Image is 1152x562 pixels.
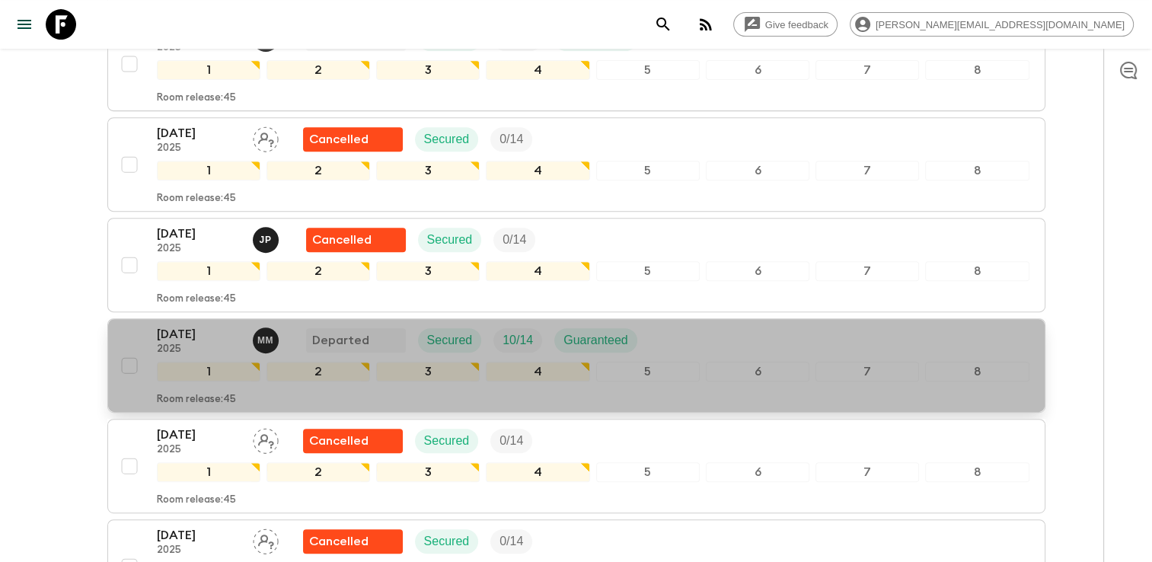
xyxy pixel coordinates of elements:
[157,494,236,506] p: Room release: 45
[596,161,700,180] div: 5
[107,419,1045,513] button: [DATE]2025Assign pack leaderFlash Pack cancellationSecuredTrip Fill12345678Room release:45
[266,261,370,281] div: 2
[486,462,589,482] div: 4
[260,234,272,246] p: J P
[376,462,480,482] div: 3
[312,231,372,249] p: Cancelled
[107,218,1045,312] button: [DATE]2025Josefina PaezFlash Pack cancellationSecuredTrip Fill12345678Room release:45
[157,462,260,482] div: 1
[253,332,282,344] span: Mariana Martins
[157,544,241,557] p: 2025
[266,462,370,482] div: 2
[157,225,241,243] p: [DATE]
[157,142,241,155] p: 2025
[157,293,236,305] p: Room release: 45
[306,228,406,252] div: Flash Pack cancellation
[503,331,533,350] p: 10 / 14
[925,261,1029,281] div: 8
[415,429,479,453] div: Secured
[157,343,241,356] p: 2025
[157,362,260,382] div: 1
[424,532,470,551] p: Secured
[648,9,678,40] button: search adventures
[303,429,403,453] div: Flash Pack cancellation
[157,426,241,444] p: [DATE]
[107,318,1045,413] button: [DATE]2025Mariana MartinsDepartedSecuredTrip FillGuaranteed12345678Room release:45
[596,261,700,281] div: 5
[815,60,919,80] div: 7
[925,60,1029,80] div: 8
[157,394,236,406] p: Room release: 45
[596,362,700,382] div: 5
[376,362,480,382] div: 3
[157,444,241,456] p: 2025
[486,60,589,80] div: 4
[493,328,542,353] div: Trip Fill
[815,362,919,382] div: 7
[733,12,838,37] a: Give feedback
[596,462,700,482] div: 5
[376,161,480,180] div: 3
[493,228,535,252] div: Trip Fill
[486,261,589,281] div: 4
[415,127,479,152] div: Secured
[815,261,919,281] div: 7
[490,429,532,453] div: Trip Fill
[303,529,403,554] div: Flash Pack cancellation
[499,432,523,450] p: 0 / 14
[418,228,482,252] div: Secured
[157,124,241,142] p: [DATE]
[706,462,809,482] div: 6
[499,130,523,148] p: 0 / 14
[850,12,1134,37] div: [PERSON_NAME][EMAIL_ADDRESS][DOMAIN_NAME]
[157,193,236,205] p: Room release: 45
[503,231,526,249] p: 0 / 14
[266,362,370,382] div: 2
[706,60,809,80] div: 6
[253,227,282,253] button: JP
[157,60,260,80] div: 1
[309,532,369,551] p: Cancelled
[253,131,279,143] span: Assign pack leader
[376,60,480,80] div: 3
[107,17,1045,111] button: [DATE]2025Beatriz PestanaCompletedSecuredTrip FillGuaranteed12345678Room release:45
[312,331,369,350] p: Departed
[490,127,532,152] div: Trip Fill
[706,161,809,180] div: 6
[757,19,837,30] span: Give feedback
[253,232,282,244] span: Josefina Paez
[424,130,470,148] p: Secured
[303,127,403,152] div: Flash Pack cancellation
[815,462,919,482] div: 7
[563,331,628,350] p: Guaranteed
[424,432,470,450] p: Secured
[266,161,370,180] div: 2
[157,243,241,255] p: 2025
[815,161,919,180] div: 7
[596,60,700,80] div: 5
[157,92,236,104] p: Room release: 45
[427,331,473,350] p: Secured
[490,529,532,554] div: Trip Fill
[867,19,1133,30] span: [PERSON_NAME][EMAIL_ADDRESS][DOMAIN_NAME]
[706,362,809,382] div: 6
[157,261,260,281] div: 1
[266,60,370,80] div: 2
[418,328,482,353] div: Secured
[309,130,369,148] p: Cancelled
[427,231,473,249] p: Secured
[157,161,260,180] div: 1
[415,529,479,554] div: Secured
[706,261,809,281] div: 6
[157,325,241,343] p: [DATE]
[925,462,1029,482] div: 8
[925,362,1029,382] div: 8
[107,117,1045,212] button: [DATE]2025Assign pack leaderFlash Pack cancellationSecuredTrip Fill12345678Room release:45
[157,526,241,544] p: [DATE]
[486,362,589,382] div: 4
[309,432,369,450] p: Cancelled
[925,161,1029,180] div: 8
[253,433,279,445] span: Assign pack leader
[486,161,589,180] div: 4
[376,261,480,281] div: 3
